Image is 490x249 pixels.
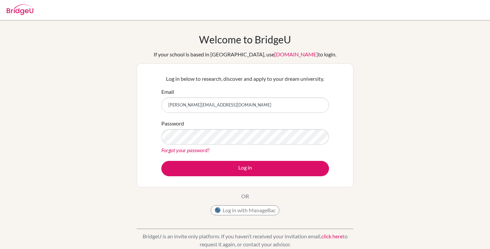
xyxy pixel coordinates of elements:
p: Log in below to research, discover and apply to your dream university. [161,75,329,83]
h1: Welcome to BridgeU [199,33,291,45]
button: Log in with ManageBac [211,205,279,215]
button: Log in [161,161,329,176]
a: click here [321,233,343,239]
label: Email [161,88,174,96]
div: If your school is based in [GEOGRAPHIC_DATA], use to login. [154,50,336,58]
p: OR [241,192,249,200]
p: BridgeU is an invite only platform. If you haven’t received your invitation email, to request it ... [137,232,353,248]
label: Password [161,119,184,128]
a: [DOMAIN_NAME] [274,51,318,57]
a: Forgot your password? [161,147,209,153]
img: Bridge-U [7,4,33,15]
